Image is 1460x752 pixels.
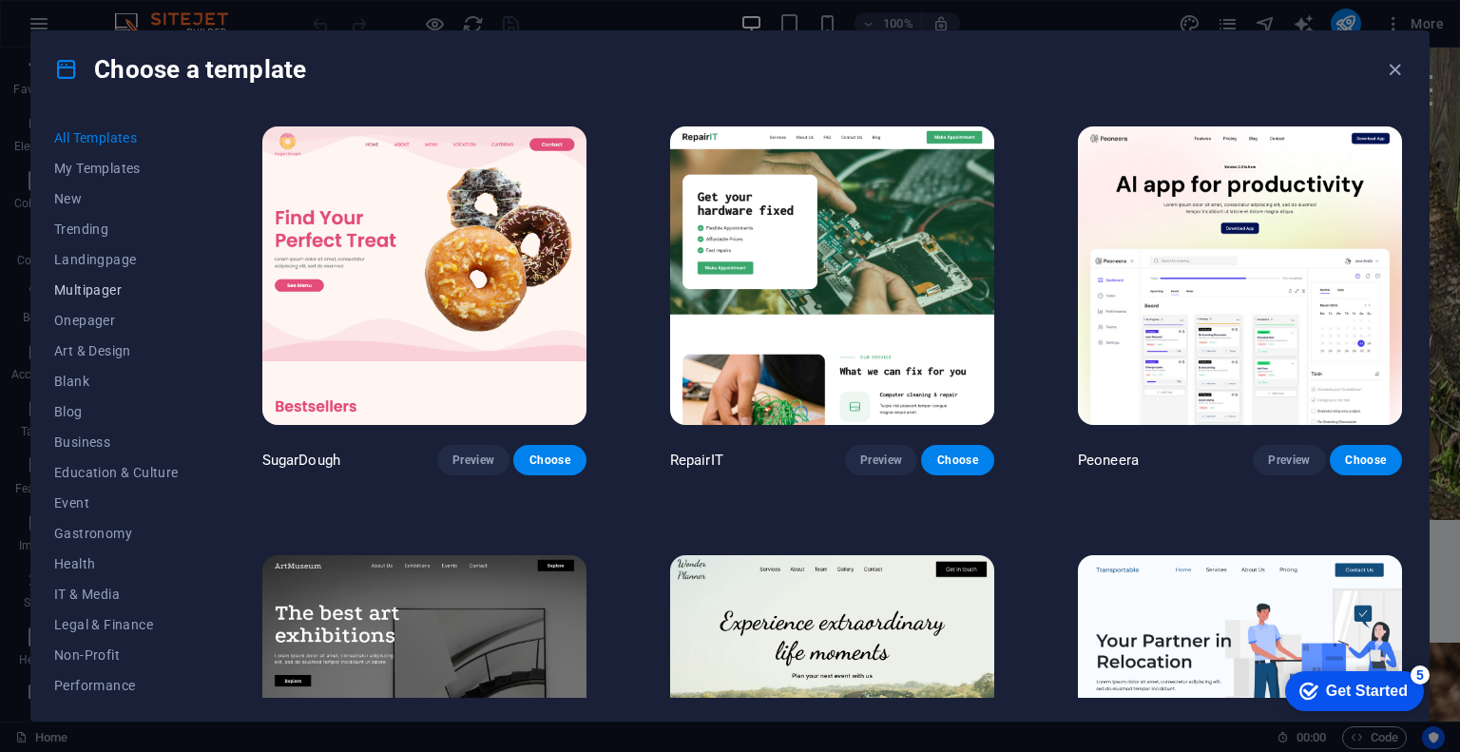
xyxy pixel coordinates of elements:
button: Event [54,488,179,518]
span: Legal & Finance [54,617,179,632]
span: Landingpage [54,252,179,267]
button: All Templates [54,123,179,153]
button: Performance [54,670,179,701]
span: Blank [54,374,179,389]
button: Blank [54,366,179,396]
button: Gastronomy [54,518,179,549]
button: IT & Media [54,579,179,609]
span: Choose [528,453,570,468]
button: New [54,183,179,214]
p: Peoneera [1078,451,1139,470]
h4: Choose a template [54,54,306,85]
span: Blog [54,404,179,419]
span: My Templates [54,161,179,176]
button: Health [54,549,179,579]
button: Education & Culture [54,457,179,488]
img: Peoneera [1078,126,1402,425]
button: Preview [1253,445,1325,475]
span: Choose [1345,453,1387,468]
span: IT & Media [54,587,179,602]
span: Art & Design [54,343,179,358]
iframe: To enrich screen reader interactions, please activate Accessibility in Grammarly extension settings [1270,662,1431,719]
button: Art & Design [54,336,179,366]
span: New [54,191,179,206]
img: SugarDough [262,126,586,425]
span: Choose [936,453,978,468]
span: Gastronomy [54,526,179,541]
button: Choose [513,445,586,475]
button: Blog [54,396,179,427]
button: Legal & Finance [54,609,179,640]
span: Business [54,434,179,450]
span: Trending [54,222,179,237]
button: Business [54,427,179,457]
p: SugarDough [262,451,340,470]
button: Preview [845,445,917,475]
span: All Templates [54,130,179,145]
button: Preview [437,445,509,475]
span: Preview [860,453,902,468]
span: Preview [452,453,494,468]
p: RepairIT [670,451,723,470]
button: Multipager [54,275,179,305]
span: Performance [54,678,179,693]
span: Event [54,495,179,511]
img: RepairIT [670,126,994,425]
span: Onepager [54,313,179,328]
button: Onepager [54,305,179,336]
button: Landingpage [54,244,179,275]
span: Health [54,556,179,571]
button: Non-Profit [54,640,179,670]
button: Choose [921,445,993,475]
span: Non-Profit [54,647,179,663]
button: Trending [54,214,179,244]
span: Multipager [54,282,179,298]
button: My Templates [54,153,179,183]
span: Preview [1268,453,1310,468]
button: Choose [1330,445,1402,475]
span: Education & Culture [54,465,179,480]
